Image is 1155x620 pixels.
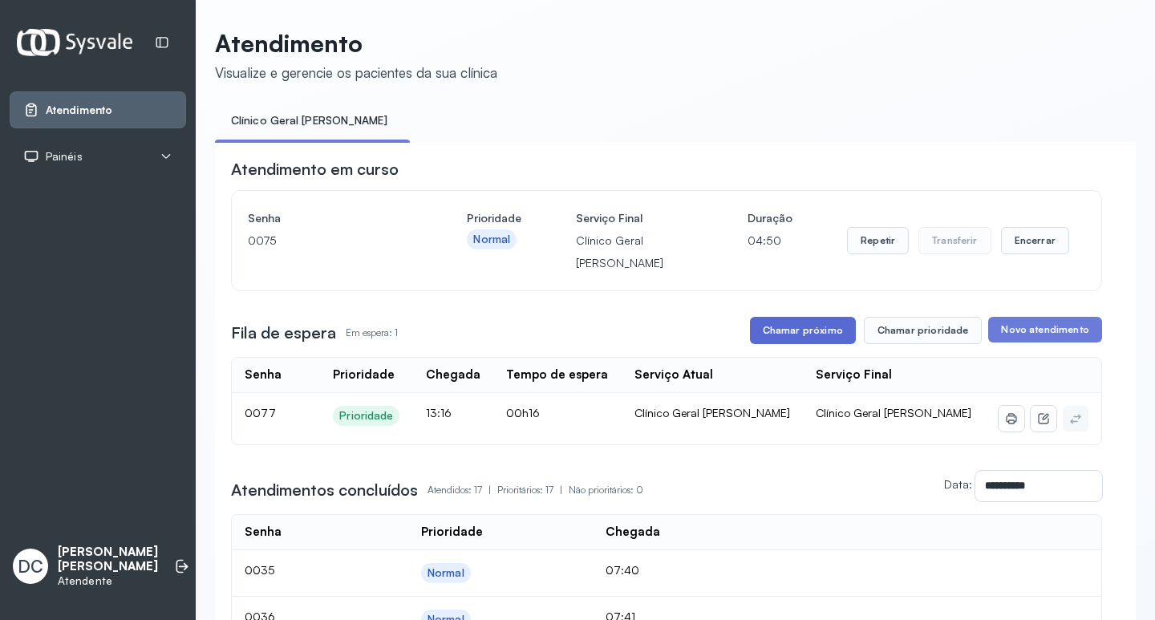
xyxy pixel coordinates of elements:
button: Novo atendimento [988,317,1101,342]
p: Prioritários: 17 [497,479,569,501]
h3: Atendimento em curso [231,158,399,180]
p: Clínico Geral [PERSON_NAME] [576,229,693,274]
div: Normal [473,233,510,246]
button: Chamar prioridade [864,317,983,344]
span: 13:16 [426,406,452,419]
span: 0035 [245,563,274,577]
div: Clínico Geral [PERSON_NAME] [634,406,791,420]
div: Normal [428,566,464,580]
h3: Atendimentos concluídos [231,479,418,501]
span: Atendimento [46,103,112,117]
span: 07:40 [606,563,639,577]
span: | [488,484,491,496]
div: Senha [245,367,282,383]
span: Clínico Geral [PERSON_NAME] [816,406,971,419]
p: 04:50 [748,229,792,252]
span: 0077 [245,406,276,419]
div: Prioridade [421,525,483,540]
h3: Fila de espera [231,322,336,344]
button: Chamar próximo [750,317,856,344]
p: Não prioritários: 0 [569,479,643,501]
h4: Duração [748,207,792,229]
div: Chegada [426,367,480,383]
span: | [560,484,562,496]
h4: Prioridade [467,207,521,229]
p: Atendidos: 17 [428,479,497,501]
h4: Serviço Final [576,207,693,229]
h4: Senha [248,207,412,229]
div: Serviço Final [816,367,892,383]
div: Chegada [606,525,660,540]
p: 0075 [248,229,412,252]
span: 00h16 [506,406,540,419]
div: Prioridade [339,409,393,423]
p: [PERSON_NAME] [PERSON_NAME] [58,545,158,575]
div: Prioridade [333,367,395,383]
p: Em espera: 1 [346,322,398,344]
p: Atendente [58,574,158,588]
span: Painéis [46,150,83,164]
div: Tempo de espera [506,367,608,383]
button: Repetir [847,227,909,254]
a: Clínico Geral [PERSON_NAME] [215,107,403,134]
button: Transferir [918,227,991,254]
a: Atendimento [23,102,172,118]
img: Logotipo do estabelecimento [17,29,132,55]
p: Atendimento [215,29,497,58]
label: Data: [944,477,972,491]
div: Senha [245,525,282,540]
button: Encerrar [1001,227,1069,254]
div: Serviço Atual [634,367,713,383]
div: Visualize e gerencie os pacientes da sua clínica [215,64,497,81]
